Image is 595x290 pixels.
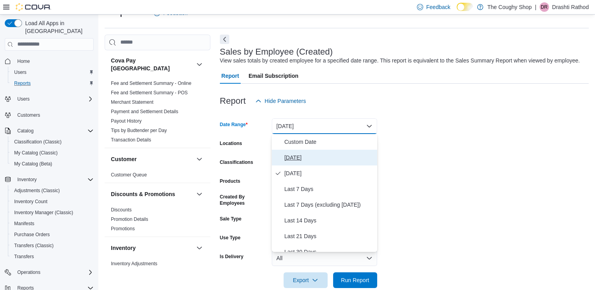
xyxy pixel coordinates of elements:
[540,2,549,12] div: Drashti Rathod
[195,154,204,164] button: Customer
[11,230,53,239] a: Purchase Orders
[288,272,323,288] span: Export
[220,235,240,241] label: Use Type
[284,153,374,162] span: [DATE]
[8,218,97,229] button: Manifests
[220,121,248,128] label: Date Range
[220,253,243,260] label: Is Delivery
[17,128,33,134] span: Catalog
[14,110,94,120] span: Customers
[16,3,51,11] img: Cova
[11,219,94,228] span: Manifests
[8,251,97,262] button: Transfers
[11,186,94,195] span: Adjustments (Classic)
[272,134,377,252] div: Select listbox
[111,261,157,266] a: Inventory Adjustments
[220,57,580,65] div: View sales totals by created employee for a specified date range. This report is equivalent to th...
[14,56,94,66] span: Home
[220,159,253,165] label: Classifications
[111,99,153,105] span: Merchant Statement
[195,189,204,199] button: Discounts & Promotions
[220,35,229,44] button: Next
[14,80,31,86] span: Reports
[14,139,62,145] span: Classification (Classic)
[111,207,132,213] a: Discounts
[284,200,374,209] span: Last 7 Days (excluding [DATE])
[14,231,50,238] span: Purchase Orders
[8,158,97,169] button: My Catalog (Beta)
[284,137,374,147] span: Custom Date
[8,67,97,78] button: Users
[111,99,153,105] a: Merchant Statement
[284,231,374,241] span: Last 21 Days
[111,217,148,222] a: Promotion Details
[195,243,204,253] button: Inventory
[111,190,193,198] button: Discounts & Promotions
[111,57,193,72] button: Cova Pay [GEOGRAPHIC_DATA]
[11,148,94,158] span: My Catalog (Classic)
[14,110,43,120] a: Customers
[111,108,178,115] span: Payment and Settlement Details
[11,79,34,88] a: Reports
[252,93,309,109] button: Hide Parameters
[11,252,37,261] a: Transfers
[8,196,97,207] button: Inventory Count
[111,172,147,178] a: Customer Queue
[11,197,51,206] a: Inventory Count
[11,241,94,250] span: Transfers (Classic)
[284,247,374,257] span: Last 30 Days
[111,109,178,114] a: Payment and Settlement Details
[111,226,135,231] a: Promotions
[11,148,61,158] a: My Catalog (Classic)
[11,186,63,195] a: Adjustments (Classic)
[14,242,53,249] span: Transfers (Classic)
[2,109,97,121] button: Customers
[111,190,175,198] h3: Discounts & Promotions
[11,159,55,169] a: My Catalog (Beta)
[111,127,167,134] span: Tips by Budtender per Day
[333,272,377,288] button: Run Report
[8,207,97,218] button: Inventory Manager (Classic)
[11,208,76,217] a: Inventory Manager (Classic)
[272,118,377,134] button: [DATE]
[8,147,97,158] button: My Catalog (Classic)
[14,187,60,194] span: Adjustments (Classic)
[14,253,34,260] span: Transfers
[11,230,94,239] span: Purchase Orders
[14,150,58,156] span: My Catalog (Classic)
[265,97,306,105] span: Hide Parameters
[111,216,148,222] span: Promotion Details
[11,219,37,228] a: Manifests
[111,155,136,163] h3: Customer
[14,69,26,75] span: Users
[220,140,242,147] label: Locations
[426,3,450,11] span: Feedback
[14,94,94,104] span: Users
[111,137,151,143] span: Transaction Details
[11,79,94,88] span: Reports
[11,252,94,261] span: Transfers
[111,90,188,96] span: Fee and Settlement Summary - POS
[284,169,374,178] span: [DATE]
[11,68,29,77] a: Users
[17,58,30,64] span: Home
[14,126,37,136] button: Catalog
[2,55,97,67] button: Home
[14,268,94,277] span: Operations
[11,137,65,147] a: Classification (Classic)
[14,126,94,136] span: Catalog
[17,176,37,183] span: Inventory
[14,175,94,184] span: Inventory
[111,118,142,124] a: Payout History
[487,2,532,12] p: The Coughy Shop
[8,136,97,147] button: Classification (Classic)
[11,208,94,217] span: Inventory Manager (Classic)
[284,272,328,288] button: Export
[8,185,97,196] button: Adjustments (Classic)
[249,68,298,84] span: Email Subscription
